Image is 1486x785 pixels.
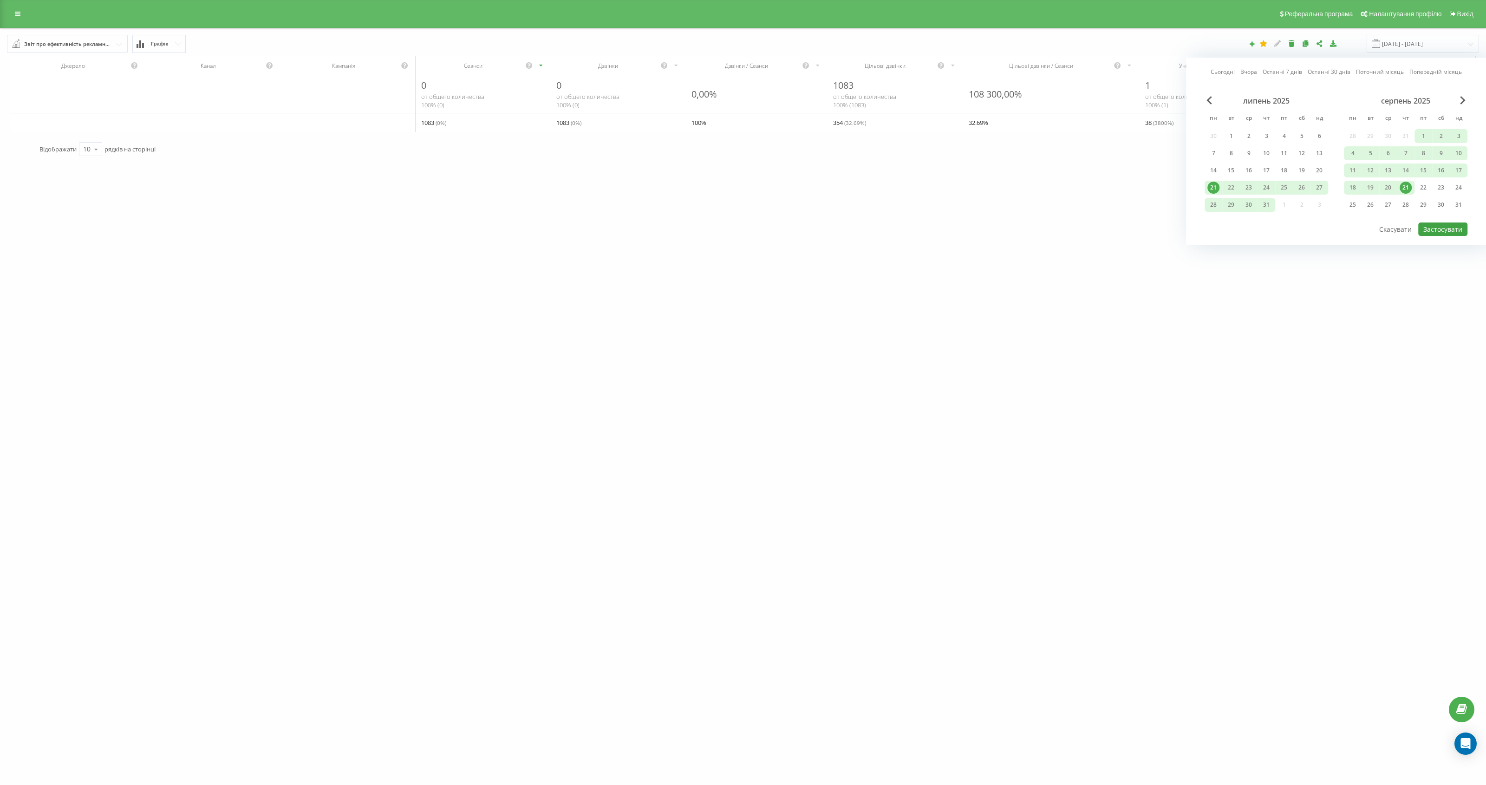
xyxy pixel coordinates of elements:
[1258,129,1275,143] div: чт 3 лип 2025 р.
[1258,146,1275,160] div: чт 10 лип 2025 р.
[1344,198,1362,212] div: пн 25 серп 2025 р.
[1302,40,1310,46] i: Копіювати звіт
[1417,130,1429,142] div: 1
[1379,198,1397,212] div: ср 27 серп 2025 р.
[1399,112,1413,126] abbr: четвер
[1145,117,1173,128] span: 38
[1224,112,1238,126] abbr: вівторок
[1285,10,1353,18] span: Реферальна програма
[1382,147,1394,159] div: 6
[1450,181,1467,195] div: нд 24 серп 2025 р.
[556,117,581,128] span: 1083
[421,117,446,128] span: 1083
[10,56,1476,132] div: scrollable content
[1364,199,1376,211] div: 26
[1400,199,1412,211] div: 28
[833,62,937,70] div: Цільові дзвінки
[1313,182,1325,194] div: 27
[1381,112,1395,126] abbr: середа
[1295,112,1309,126] abbr: субота
[1205,164,1222,177] div: пн 14 лип 2025 р.
[1310,129,1328,143] div: нд 6 лип 2025 р.
[1260,40,1268,46] i: Цей звіт буде завантажено першим при відкритті Аналітики. Ви можете призначити будь-який інший ва...
[1243,199,1255,211] div: 30
[1145,92,1208,109] span: от общего количества 100% ( 1 )
[833,79,854,92] span: 1083
[1457,10,1473,18] span: Вихід
[1416,112,1430,126] abbr: п’ятниця
[1243,147,1255,159] div: 9
[1205,198,1222,212] div: пн 28 лип 2025 р.
[1260,182,1272,194] div: 24
[1211,67,1235,76] a: Сьогодні
[1259,112,1273,126] abbr: четвер
[1225,147,1237,159] div: 8
[83,144,91,154] div: 10
[1207,164,1219,177] div: 14
[1450,198,1467,212] div: нд 31 серп 2025 р.
[1240,198,1258,212] div: ср 30 лип 2025 р.
[1240,129,1258,143] div: ср 2 лип 2025 р.
[1313,164,1325,177] div: 20
[1278,147,1290,159] div: 11
[969,117,988,128] span: 32.69 %
[1243,182,1255,194] div: 23
[1347,182,1359,194] div: 18
[1222,146,1240,160] div: вт 8 лип 2025 р.
[1417,147,1429,159] div: 8
[132,35,186,53] button: Графік
[1330,40,1337,46] i: Завантажити звіт
[1153,119,1173,126] span: ( 3800 %)
[1240,67,1257,76] a: Вчора
[1397,181,1414,195] div: чт 21 серп 2025 р.
[1260,147,1272,159] div: 10
[1275,129,1293,143] div: пт 4 лип 2025 р.
[1364,182,1376,194] div: 19
[1435,130,1447,142] div: 2
[1296,182,1308,194] div: 26
[1296,147,1308,159] div: 12
[1364,164,1376,177] div: 12
[1435,199,1447,211] div: 30
[421,79,426,92] span: 0
[1205,96,1328,105] div: липень 2025
[1414,129,1432,143] div: пт 1 серп 2025 р.
[1240,146,1258,160] div: ср 9 лип 2025 р.
[1222,198,1240,212] div: вт 29 лип 2025 р.
[24,39,111,49] div: Звіт про ефективність рекламних кампаній
[691,62,802,70] div: Дзвінки / Сеанси
[1432,181,1450,195] div: сб 23 серп 2025 р.
[1313,147,1325,159] div: 13
[16,62,130,70] div: Джерело
[1347,199,1359,211] div: 25
[1243,130,1255,142] div: 2
[1274,40,1282,46] i: Редагувати звіт
[1453,182,1465,194] div: 24
[1278,130,1290,142] div: 4
[1206,112,1220,126] abbr: понеділок
[1435,164,1447,177] div: 16
[571,119,581,126] span: ( 0 %)
[1293,164,1310,177] div: сб 19 лип 2025 р.
[1362,146,1379,160] div: вт 5 серп 2025 р.
[1453,130,1465,142] div: 3
[1275,181,1293,195] div: пт 25 лип 2025 р.
[421,92,484,109] span: от общего количества 100% ( 0 )
[1344,96,1467,105] div: серпень 2025
[1417,164,1429,177] div: 15
[1374,222,1417,236] button: Скасувати
[1263,67,1302,76] a: Останні 7 днів
[1205,146,1222,160] div: пн 7 лип 2025 р.
[1296,130,1308,142] div: 5
[1225,199,1237,211] div: 29
[1344,181,1362,195] div: пн 18 серп 2025 р.
[1260,130,1272,142] div: 3
[1435,147,1447,159] div: 9
[1432,198,1450,212] div: сб 30 серп 2025 р.
[1400,164,1412,177] div: 14
[1362,164,1379,177] div: вт 12 серп 2025 р.
[1207,199,1219,211] div: 28
[1362,181,1379,195] div: вт 19 серп 2025 р.
[1454,733,1477,755] div: Open Intercom Messenger
[1347,147,1359,159] div: 4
